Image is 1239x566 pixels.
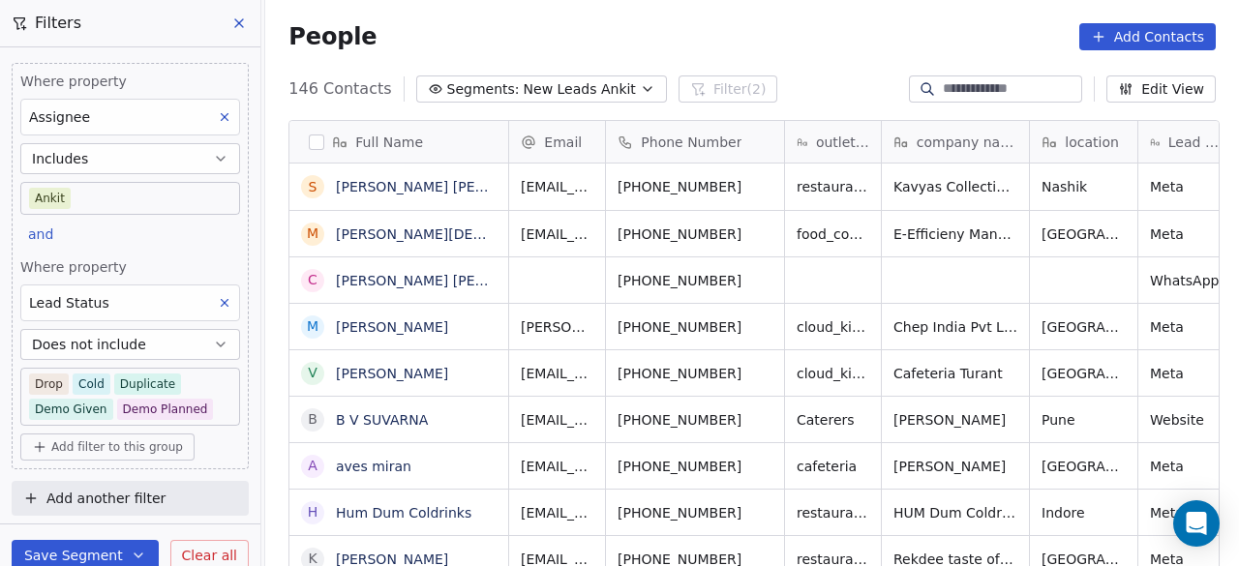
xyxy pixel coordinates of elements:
[893,503,1017,522] span: HUM Dum Coldrinks
[1042,364,1126,383] span: [GEOGRAPHIC_DATA]
[524,79,636,100] span: New Leads Ankit
[797,224,869,244] span: food_consultants
[797,317,869,337] span: cloud_kitchen
[1042,457,1126,476] span: [GEOGRAPHIC_DATA]
[521,457,593,476] span: [EMAIL_ADDRESS][DOMAIN_NAME]
[679,75,778,103] button: Filter(2)
[289,121,508,163] div: Full Name
[641,133,741,152] span: Phone Number
[521,224,593,244] span: [EMAIL_ADDRESS][DOMAIN_NAME]
[618,457,772,476] span: [PHONE_NUMBER]
[1042,503,1126,522] span: Indore
[521,503,593,522] span: [EMAIL_ADDRESS][DOMAIN_NAME]
[309,409,318,430] div: B
[1042,317,1126,337] span: [GEOGRAPHIC_DATA]
[521,177,593,196] span: [EMAIL_ADDRESS][DOMAIN_NAME]
[618,177,772,196] span: [PHONE_NUMBER]
[618,364,772,383] span: [PHONE_NUMBER]
[1168,133,1224,152] span: Lead Source
[336,273,565,288] a: [PERSON_NAME] [PERSON_NAME]
[1150,317,1223,337] span: Meta
[1042,224,1126,244] span: [GEOGRAPHIC_DATA]
[797,503,869,522] span: restaurants
[893,317,1017,337] span: Chep India Pvt Ltd
[336,179,565,194] a: [PERSON_NAME] [PERSON_NAME]
[1079,23,1216,50] button: Add Contacts
[336,412,428,428] a: B V SUVARNA
[447,79,520,100] span: Segments:
[521,410,593,430] span: [EMAIL_ADDRESS][DOMAIN_NAME]
[308,270,317,290] div: C
[288,77,391,101] span: 146 Contacts
[308,502,318,522] div: H
[618,410,772,430] span: [PHONE_NUMBER]
[544,133,582,152] span: Email
[1173,500,1220,547] div: Open Intercom Messenger
[1106,75,1216,103] button: Edit View
[1150,503,1223,522] span: Meta
[336,459,411,474] a: aves miran
[893,364,1017,383] span: Cafeteria Turant
[309,363,318,383] div: V
[288,22,377,51] span: People
[1150,271,1223,290] span: WhatsApp
[521,364,593,383] span: [EMAIL_ADDRESS][DOMAIN_NAME]
[917,133,1018,152] span: company name
[1065,133,1119,152] span: location
[309,177,317,197] div: S
[336,366,448,381] a: [PERSON_NAME]
[618,224,772,244] span: [PHONE_NUMBER]
[893,224,1017,244] span: E-Efficieny Management Consultancy Pvt Ltd
[1030,121,1137,163] div: location
[618,317,772,337] span: [PHONE_NUMBER]
[1042,177,1126,196] span: Nashik
[1150,224,1223,244] span: Meta
[355,133,423,152] span: Full Name
[882,121,1029,163] div: company name
[1150,177,1223,196] span: Meta
[509,121,605,163] div: Email
[606,121,784,163] div: Phone Number
[618,503,772,522] span: [PHONE_NUMBER]
[797,410,869,430] span: Caterers
[336,505,471,521] a: Hum Dum Coldrinks
[816,133,869,152] span: outlet type
[797,177,869,196] span: restaurants
[785,121,881,163] div: outlet type
[797,364,869,383] span: cloud_kitchen
[618,271,772,290] span: [PHONE_NUMBER]
[309,456,318,476] div: a
[336,226,602,242] a: [PERSON_NAME][DEMOGRAPHIC_DATA]
[336,319,448,335] a: [PERSON_NAME]
[1138,121,1234,163] div: Lead Source
[893,177,1017,196] span: Kavyas Collection [PERSON_NAME] Phata
[521,317,593,337] span: [PERSON_NAME][EMAIL_ADDRESS][DOMAIN_NAME]
[1150,410,1223,430] span: Website
[893,410,1017,430] span: [PERSON_NAME]
[893,457,1017,476] span: [PERSON_NAME]
[797,457,869,476] span: cafeteria
[1150,364,1223,383] span: Meta
[1042,410,1126,430] span: Pune
[307,316,318,337] div: M
[1150,457,1223,476] span: Meta
[307,223,318,244] div: M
